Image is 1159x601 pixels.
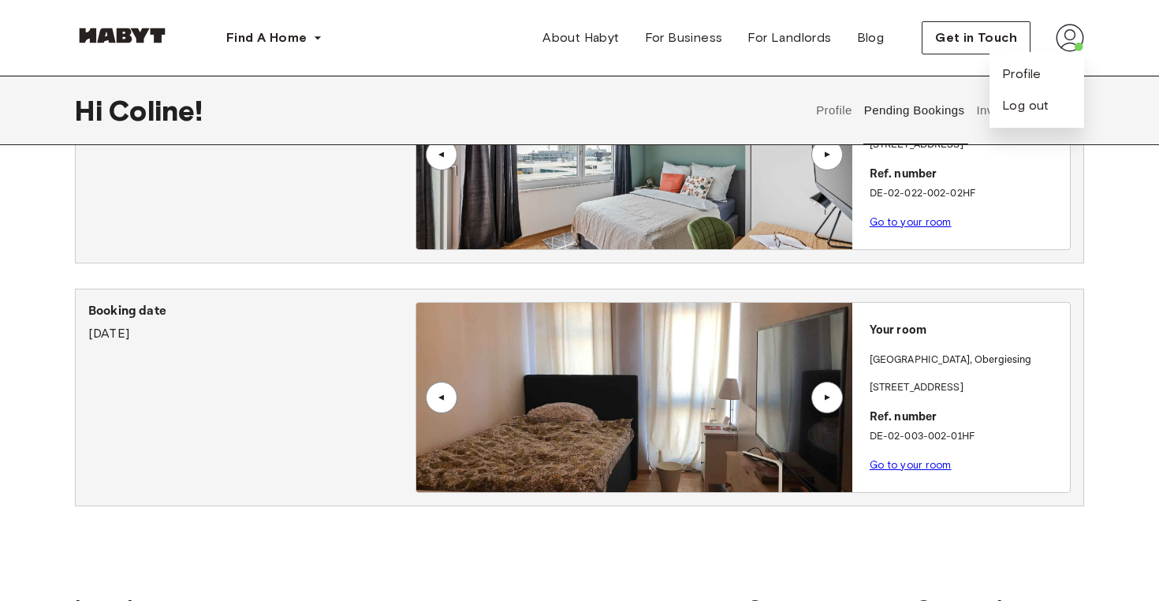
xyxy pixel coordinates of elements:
[870,322,1064,340] p: Your room
[1002,96,1049,115] button: Log out
[542,28,619,47] span: About Habyt
[416,303,852,492] img: Image of the room
[747,28,831,47] span: For Landlords
[88,302,416,321] p: Booking date
[870,429,1064,445] p: DE-02-003-002-01HF
[975,76,1024,145] button: Invoices
[88,302,416,343] div: [DATE]
[1002,65,1042,84] a: Profile
[870,216,952,228] a: Go to your room
[935,28,1017,47] span: Get in Touch
[75,28,170,43] img: Habyt
[922,21,1030,54] button: Get in Touch
[870,353,1032,368] p: [GEOGRAPHIC_DATA] , Obergiesing
[870,186,1064,202] p: DE-02-022-002-02HF
[857,28,885,47] span: Blog
[434,150,449,159] div: ▲
[862,76,967,145] button: Pending Bookings
[844,22,897,54] a: Blog
[735,22,844,54] a: For Landlords
[75,94,109,127] span: Hi
[870,166,1064,184] p: Ref. number
[530,22,632,54] a: About Habyt
[870,380,1064,396] p: [STREET_ADDRESS]
[819,393,835,402] div: ▲
[645,28,723,47] span: For Business
[819,150,835,159] div: ▲
[109,94,203,127] span: Coline !
[416,60,852,249] img: Image of the room
[870,409,1064,427] p: Ref. number
[214,22,335,54] button: Find A Home
[870,459,952,471] a: Go to your room
[1056,24,1084,52] img: avatar
[434,393,449,402] div: ▲
[632,22,736,54] a: For Business
[226,28,307,47] span: Find A Home
[811,76,1084,145] div: user profile tabs
[814,76,855,145] button: Profile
